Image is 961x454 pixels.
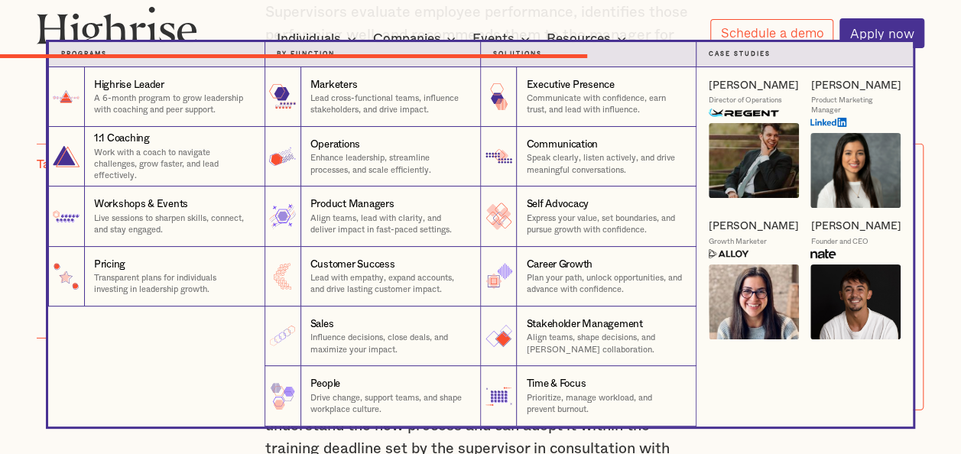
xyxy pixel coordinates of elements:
p: Lead cross-functional teams, influence stakeholders, and drive impact. [310,92,469,116]
div: Workshops & Events [94,197,188,212]
a: PeopleDrive change, support teams, and shape workplace culture. [265,366,481,426]
a: OperationsEnhance leadership, streamline processes, and scale efficiently. [265,127,481,186]
a: Schedule a demo [710,19,834,48]
a: [PERSON_NAME] [810,79,901,92]
p: Transparent plans for individuals investing in leadership growth. [94,272,252,296]
p: Prioritize, manage workload, and prevent burnout. [526,392,683,416]
nav: Individuals [1,42,959,426]
a: 1:1 CoachingWork with a coach to navigate challenges, grow faster, and lead effectively. [48,127,265,186]
p: Align teams, lead with clarity, and deliver impact in fast-paced settings. [310,212,469,236]
a: Apply now [839,18,924,48]
div: Individuals [277,30,341,48]
div: Sales [310,317,334,332]
strong: Case Studies [709,51,771,57]
p: Enhance leadership, streamline processes, and scale efficiently. [310,152,469,176]
a: [PERSON_NAME] [709,219,799,233]
p: Work with a coach to navigate challenges, grow faster, and lead effectively. [94,147,252,182]
div: Companies [372,30,440,48]
div: Executive Presence [526,78,614,92]
div: Companies [372,30,460,48]
div: Marketers [310,78,358,92]
div: Career Growth [526,258,593,272]
p: Drive change, support teams, and shape workplace culture. [310,392,469,416]
a: SalesInfluence decisions, close deals, and maximize your impact. [265,306,481,366]
a: Self AdvocacyExpress your value, set boundaries, and pursue growth with confidence. [480,186,696,246]
div: 1:1 Coaching [94,131,150,146]
a: [PERSON_NAME] [709,79,799,92]
div: Operations [310,138,360,152]
div: Highrise Leader [94,78,164,92]
a: Highrise LeaderA 6-month program to grow leadership with coaching and peer support. [48,67,265,127]
p: Influence decisions, close deals, and maximize your impact. [310,332,469,355]
a: Time & FocusPrioritize, manage workload, and prevent burnout. [480,366,696,426]
div: Customer Success [310,258,395,272]
a: Workshops & EventsLive sessions to sharpen skills, connect, and stay engaged. [48,186,265,246]
div: Individuals [277,30,361,48]
div: Self Advocacy [526,197,589,212]
div: Events [472,30,515,48]
p: Express your value, set boundaries, and pursue growth with confidence. [526,212,683,236]
div: Communication [526,138,598,152]
a: Product ManagersAlign teams, lead with clarity, and deliver impact in fast-paced settings. [265,186,481,246]
div: Time & Focus [526,377,586,391]
p: A 6-month program to grow leadership with coaching and peer support. [94,92,252,116]
strong: Programs [61,51,107,57]
div: Growth Marketer [709,237,767,247]
p: Align teams, shape decisions, and [PERSON_NAME] collaboration. [526,332,683,355]
div: Director of Operations [709,96,782,105]
p: Plan your path, unlock opportunities, and advance with confidence. [526,272,683,296]
div: Stakeholder Management [526,317,642,332]
strong: Solutions [493,51,542,57]
p: Lead with empathy, expand accounts, and drive lasting customer impact. [310,272,469,296]
a: MarketersLead cross-functional teams, influence stakeholders, and drive impact. [265,67,481,127]
a: CommunicationSpeak clearly, listen actively, and drive meaningful conversations. [480,127,696,186]
p: Live sessions to sharpen skills, connect, and stay engaged. [94,212,252,236]
a: [PERSON_NAME] [810,219,901,233]
div: Product Managers [310,197,394,212]
div: People [310,377,340,391]
img: Highrise logo [37,6,197,54]
a: Career GrowthPlan your path, unlock opportunities, and advance with confidence. [480,247,696,306]
a: Stakeholder ManagementAlign teams, shape decisions, and [PERSON_NAME] collaboration. [480,306,696,366]
div: Founder and CEO [810,237,868,247]
a: Customer SuccessLead with empathy, expand accounts, and drive lasting customer impact. [265,247,481,306]
strong: by function [277,51,335,57]
a: PricingTransparent plans for individuals investing in leadership growth. [48,247,265,306]
div: Resources [547,30,631,48]
p: Speak clearly, listen actively, and drive meaningful conversations. [526,152,683,176]
a: Executive PresenceCommunicate with confidence, earn trust, and lead with influence. [480,67,696,127]
p: Communicate with confidence, earn trust, and lead with influence. [526,92,683,116]
div: Product Marketing Manager [810,96,901,115]
div: Events [472,30,534,48]
div: Resources [547,30,611,48]
div: Pricing [94,258,125,272]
